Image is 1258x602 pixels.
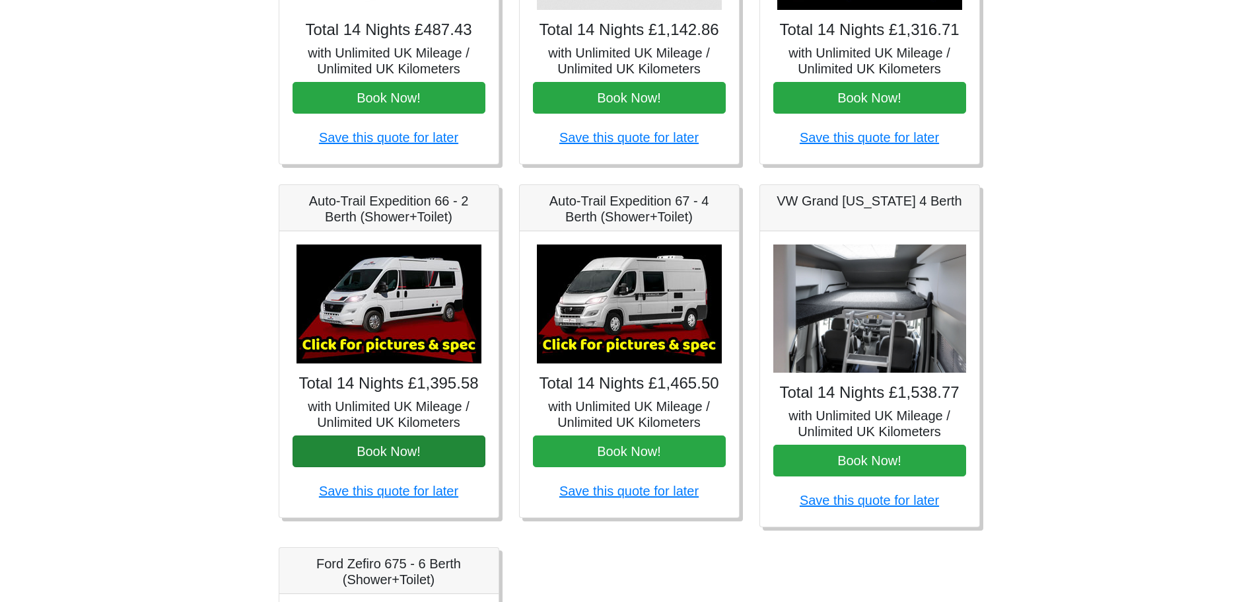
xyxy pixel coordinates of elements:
a: Save this quote for later [559,484,699,498]
h4: Total 14 Nights £1,395.58 [293,374,485,393]
h5: with Unlimited UK Mileage / Unlimited UK Kilometers [533,398,726,430]
h5: VW Grand [US_STATE] 4 Berth [773,193,966,209]
a: Save this quote for later [319,130,458,145]
button: Book Now! [533,82,726,114]
h5: with Unlimited UK Mileage / Unlimited UK Kilometers [773,408,966,439]
a: Save this quote for later [800,493,939,508]
button: Book Now! [293,435,485,467]
img: Auto-Trail Expedition 66 - 2 Berth (Shower+Toilet) [297,245,481,363]
button: Book Now! [773,82,966,114]
h5: with Unlimited UK Mileage / Unlimited UK Kilometers [533,45,726,77]
h4: Total 14 Nights £1,316.71 [773,20,966,40]
h5: with Unlimited UK Mileage / Unlimited UK Kilometers [773,45,966,77]
h4: Total 14 Nights £1,465.50 [533,374,726,393]
h5: with Unlimited UK Mileage / Unlimited UK Kilometers [293,398,485,430]
h5: Ford Zefiro 675 - 6 Berth (Shower+Toilet) [293,556,485,587]
button: Book Now! [533,435,726,467]
h4: Total 14 Nights £1,538.77 [773,383,966,402]
button: Book Now! [293,82,485,114]
img: VW Grand California 4 Berth [773,245,966,373]
a: Save this quote for later [559,130,699,145]
a: Save this quote for later [800,130,939,145]
button: Book Now! [773,445,966,476]
h4: Total 14 Nights £487.43 [293,20,485,40]
h5: with Unlimited UK Mileage / Unlimited UK Kilometers [293,45,485,77]
img: Auto-Trail Expedition 67 - 4 Berth (Shower+Toilet) [537,245,722,363]
h5: Auto-Trail Expedition 66 - 2 Berth (Shower+Toilet) [293,193,485,225]
a: Save this quote for later [319,484,458,498]
h5: Auto-Trail Expedition 67 - 4 Berth (Shower+Toilet) [533,193,726,225]
h4: Total 14 Nights £1,142.86 [533,20,726,40]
